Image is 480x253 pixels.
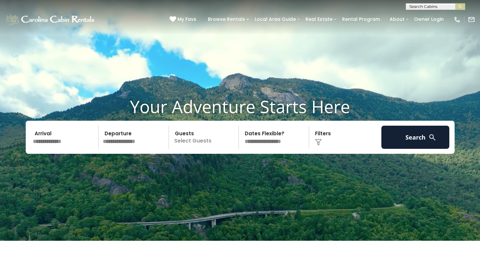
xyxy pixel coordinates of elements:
[468,16,475,23] img: mail-regular-white.png
[381,126,450,149] button: Search
[171,126,239,149] p: Select Guests
[454,16,461,23] img: phone-regular-white.png
[411,14,447,24] a: Owner Login
[339,14,383,24] a: Rental Program
[5,13,96,26] img: White-1-1-2.png
[5,96,475,117] h1: Your Adventure Starts Here
[205,14,248,24] a: Browse Rentals
[315,139,322,146] img: filter--v1.png
[302,14,336,24] a: Real Estate
[170,16,198,23] a: My Favs
[177,16,196,23] span: My Favs
[251,14,299,24] a: Local Area Guide
[428,133,436,142] img: search-regular-white.png
[386,14,408,24] a: About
